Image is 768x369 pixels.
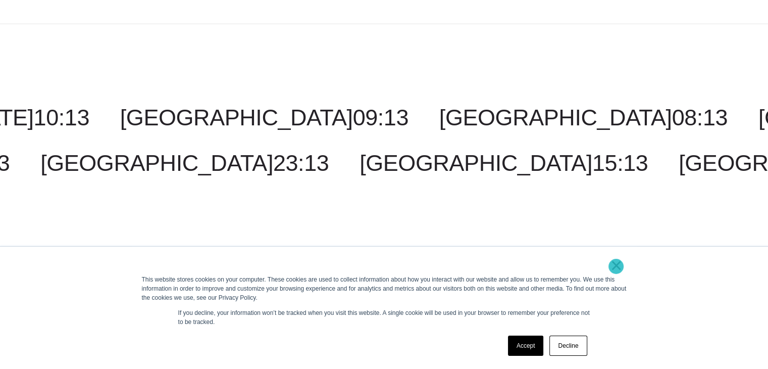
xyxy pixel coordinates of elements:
div: This website stores cookies on your computer. These cookies are used to collect information about... [142,275,627,302]
a: [GEOGRAPHIC_DATA]15:13 [360,150,648,176]
a: [GEOGRAPHIC_DATA]08:13 [439,105,728,130]
a: [GEOGRAPHIC_DATA]09:13 [120,105,408,130]
span: 09:13 [353,105,408,130]
a: Accept [508,336,544,356]
a: Decline [549,336,587,356]
p: If you decline, your information won’t be tracked when you visit this website. A single cookie wi... [178,308,590,327]
a: × [610,261,623,270]
span: 15:13 [592,150,648,176]
span: 23:13 [273,150,329,176]
a: [GEOGRAPHIC_DATA]23:13 [40,150,329,176]
span: 10:13 [34,105,89,130]
span: 08:13 [672,105,727,130]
